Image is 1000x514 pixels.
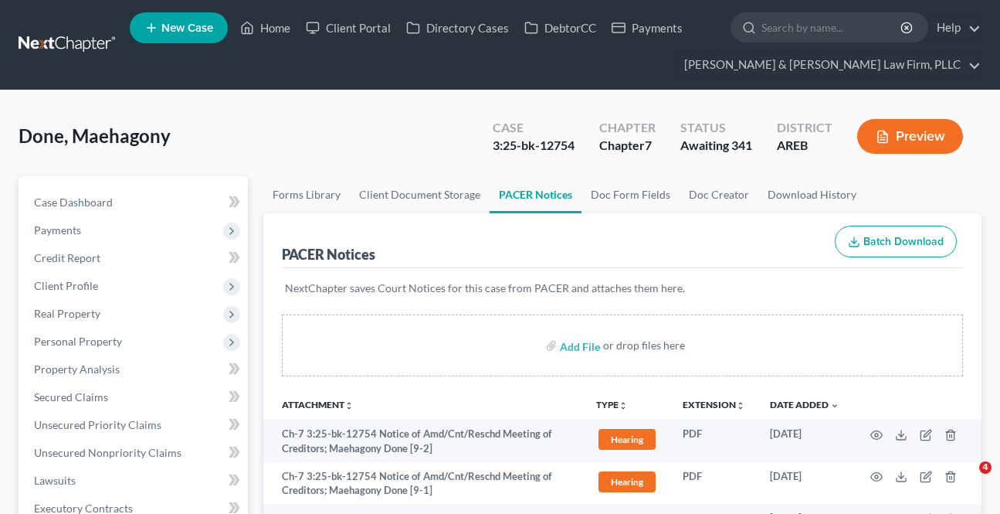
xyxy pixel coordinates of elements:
[680,119,752,137] div: Status
[680,176,758,213] a: Doc Creator
[517,14,604,42] a: DebtorCC
[857,119,963,154] button: Preview
[263,462,584,505] td: Ch-7 3:25-bk-12754 Notice of Amd/Cnt/Reschd Meeting of Creditors; Maehagony Done [9-1]
[777,119,832,137] div: District
[285,281,960,296] p: NextChapter saves Court Notices for this case from PACER and attaches them here.
[598,429,656,450] span: Hearing
[758,420,852,462] td: [DATE]
[758,462,852,505] td: [DATE]
[350,176,490,213] a: Client Document Storage
[22,411,248,439] a: Unsecured Priority Claims
[344,401,354,410] i: unfold_more
[232,14,298,42] a: Home
[676,51,981,79] a: [PERSON_NAME] & [PERSON_NAME] Law Firm, PLLC
[758,176,866,213] a: Download History
[670,420,758,462] td: PDF
[34,223,81,237] span: Payments
[34,251,100,264] span: Credit Report
[34,279,98,292] span: Client Profile
[599,137,656,155] div: Chapter
[736,401,745,410] i: unfold_more
[683,399,745,410] a: Extensionunfold_more
[670,462,758,505] td: PDF
[22,383,248,411] a: Secured Claims
[770,399,839,410] a: Date Added expand_more
[979,461,992,474] span: 4
[34,418,161,431] span: Unsecured Priority Claims
[398,14,517,42] a: Directory Cases
[830,401,839,410] i: expand_more
[22,439,248,467] a: Unsecured Nonpriority Claims
[777,137,832,155] div: AREB
[34,363,120,376] span: Property Analysis
[34,390,108,403] span: Secured Claims
[22,467,248,495] a: Lawsuits
[596,469,658,495] a: Hearing
[19,124,171,147] span: Done, Maehagony
[596,427,658,452] a: Hearing
[599,119,656,137] div: Chapter
[761,13,903,42] input: Search by name...
[298,14,398,42] a: Client Portal
[645,138,652,152] span: 7
[22,189,248,216] a: Case Dashboard
[161,22,213,34] span: New Case
[863,235,944,248] span: Batch Download
[34,446,181,459] span: Unsecured Nonpriority Claims
[34,196,113,209] span: Case Dashboard
[34,474,76,487] span: Lawsuits
[490,176,581,213] a: PACER Notices
[596,400,628,410] button: TYPEunfold_more
[282,399,354,410] a: Attachmentunfold_more
[680,137,752,155] div: Awaiting 341
[493,119,575,137] div: Case
[34,335,122,348] span: Personal Property
[263,176,350,213] a: Forms Library
[947,461,985,499] iframe: Intercom live chat
[282,245,375,264] div: PACER Notices
[22,244,248,272] a: Credit Report
[22,356,248,383] a: Property Analysis
[929,14,981,42] a: Help
[598,471,656,492] span: Hearing
[34,307,100,320] span: Real Property
[619,401,628,410] i: unfold_more
[603,338,685,353] div: or drop files here
[493,137,575,155] div: 3:25-bk-12754
[835,226,957,258] button: Batch Download
[581,176,680,213] a: Doc Form Fields
[263,420,584,462] td: Ch-7 3:25-bk-12754 Notice of Amd/Cnt/Reschd Meeting of Creditors; Maehagony Done [9-2]
[604,14,690,42] a: Payments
